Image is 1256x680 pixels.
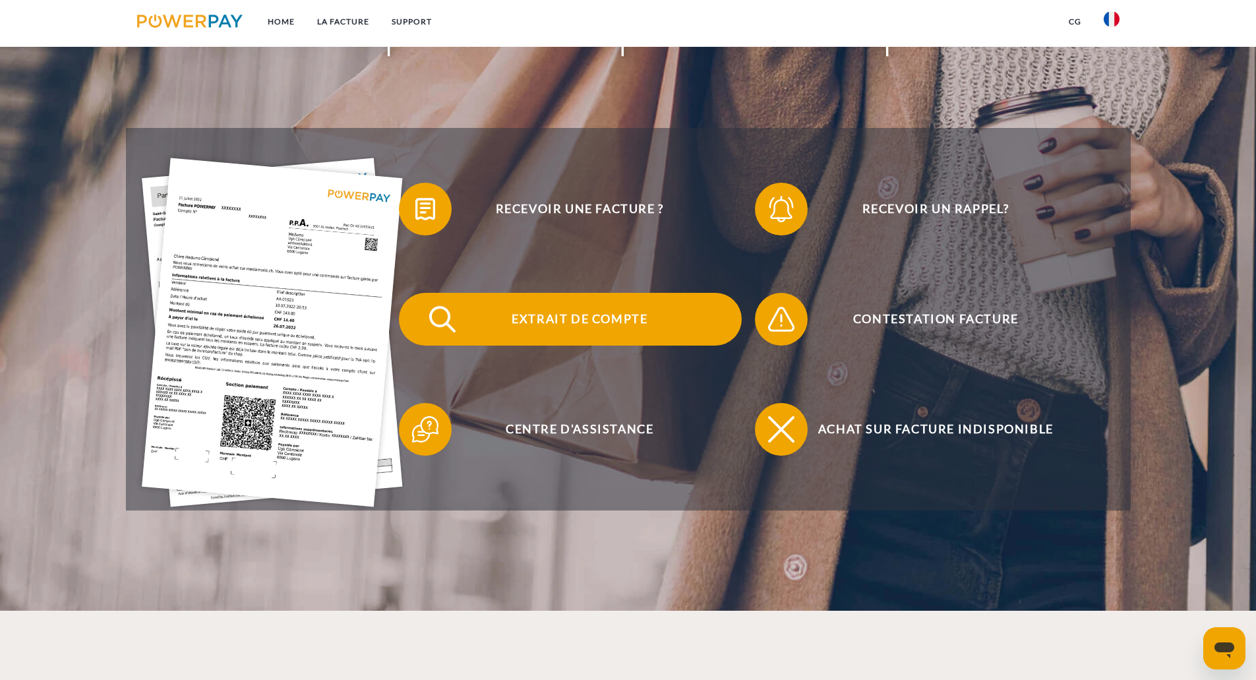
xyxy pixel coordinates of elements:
[418,293,741,346] span: Extrait de compte
[137,15,243,28] img: logo-powerpay.svg
[774,293,1097,346] span: Contestation Facture
[426,303,459,336] img: qb_search.svg
[399,293,742,346] button: Extrait de compte
[774,403,1097,456] span: Achat sur facture indisponible
[142,158,403,507] img: single_invoice_powerpay_fr.jpg
[765,303,798,336] img: qb_warning.svg
[755,293,1098,346] button: Contestation Facture
[409,193,442,226] img: qb_bill.svg
[1058,10,1092,34] a: CG
[1104,11,1120,27] img: fr
[409,413,442,446] img: qb_help.svg
[399,403,742,456] button: Centre d'assistance
[256,10,306,34] a: Home
[765,413,798,446] img: qb_close.svg
[755,403,1098,456] button: Achat sur facture indisponible
[418,183,741,235] span: Recevoir une facture ?
[755,183,1098,235] button: Recevoir un rappel?
[765,193,798,226] img: qb_bell.svg
[774,183,1097,235] span: Recevoir un rappel?
[306,10,380,34] a: LA FACTURE
[418,403,741,456] span: Centre d'assistance
[1203,627,1245,669] iframe: Bouton de lancement de la fenêtre de messagerie, conversation en cours
[399,183,742,235] button: Recevoir une facture ?
[380,10,443,34] a: Support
